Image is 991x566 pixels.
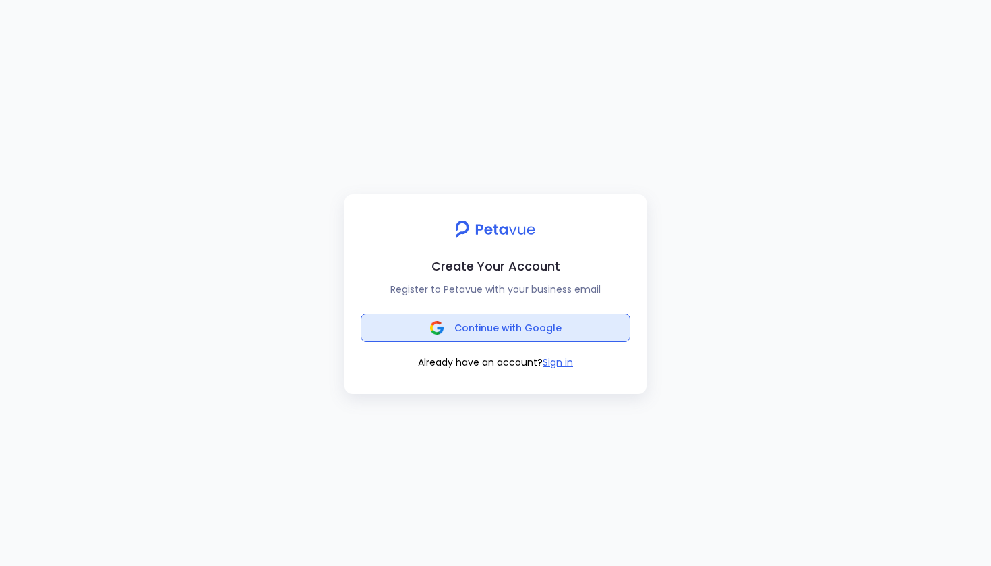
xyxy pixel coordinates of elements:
span: Continue with Google [454,321,562,335]
button: Continue with Google [361,314,630,342]
h2: Create Your Account [355,256,636,276]
p: Register to Petavue with your business email [355,281,636,298]
img: petavue logo [446,213,544,246]
span: Already have an account? [418,356,543,369]
button: Sign in [543,356,573,370]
